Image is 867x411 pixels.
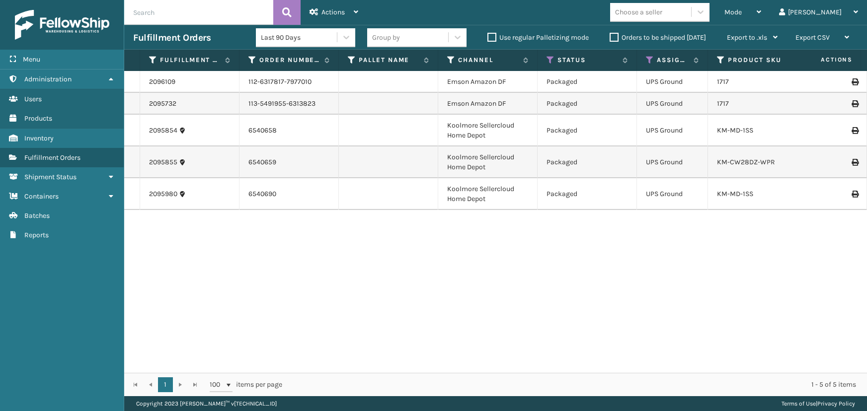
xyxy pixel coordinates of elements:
[321,8,345,16] span: Actions
[458,56,518,65] label: Channel
[296,380,856,390] div: 1 - 5 of 5 items
[852,191,858,198] i: Print Label
[852,78,858,85] i: Print Label
[637,71,708,93] td: UPS Ground
[438,146,538,178] td: Koolmore Sellercloud Home Depot
[149,126,177,136] a: 2095854
[24,134,54,142] span: Inventory
[133,32,211,44] h3: Fulfillment Orders
[261,32,338,43] div: Last 90 Days
[24,114,52,123] span: Products
[637,115,708,146] td: UPS Ground
[727,33,767,42] span: Export to .xls
[615,7,662,17] div: Choose a seller
[15,10,109,40] img: logo
[24,95,42,103] span: Users
[210,380,225,390] span: 100
[852,159,858,166] i: Print Label
[717,77,729,86] a: 1717
[782,400,816,407] a: Terms of Use
[239,71,339,93] td: 112-6317817-7977010
[210,377,282,392] span: items per page
[24,173,77,181] span: Shipment Status
[24,192,59,201] span: Containers
[24,75,72,83] span: Administration
[149,77,175,87] a: 2096109
[23,55,40,64] span: Menu
[538,115,637,146] td: Packaged
[239,178,339,210] td: 6540690
[487,33,589,42] label: Use regular Palletizing mode
[259,56,319,65] label: Order Number
[789,52,859,68] span: Actions
[24,231,49,239] span: Reports
[438,93,538,115] td: Emson Amazon DF
[372,32,400,43] div: Group by
[239,93,339,115] td: 113-5491955-6313823
[795,33,830,42] span: Export CSV
[160,56,220,65] label: Fulfillment Order Id
[438,178,538,210] td: Koolmore Sellercloud Home Depot
[657,56,689,65] label: Assigned Carrier Service
[239,146,339,178] td: 6540659
[557,56,618,65] label: Status
[438,115,538,146] td: Koolmore Sellercloud Home Depot
[637,146,708,178] td: UPS Ground
[24,153,80,162] span: Fulfillment Orders
[359,56,419,65] label: Pallet Name
[149,99,176,109] a: 2095732
[610,33,706,42] label: Orders to be shipped [DATE]
[538,146,637,178] td: Packaged
[149,157,177,167] a: 2095855
[852,127,858,134] i: Print Label
[637,178,708,210] td: UPS Ground
[438,71,538,93] td: Emson Amazon DF
[717,126,753,135] a: KM-MD-1SS
[852,100,858,107] i: Print Label
[24,211,50,220] span: Batches
[136,396,277,411] p: Copyright 2023 [PERSON_NAME]™ v [TECHNICAL_ID]
[717,158,775,166] a: KM-CW28DZ-WPR
[717,99,729,108] a: 1717
[538,178,637,210] td: Packaged
[149,189,177,199] a: 2095980
[724,8,742,16] span: Mode
[538,93,637,115] td: Packaged
[817,400,855,407] a: Privacy Policy
[158,377,173,392] a: 1
[538,71,637,93] td: Packaged
[239,115,339,146] td: 6540658
[782,396,855,411] div: |
[728,56,788,65] label: Product SKU
[637,93,708,115] td: UPS Ground
[717,190,753,198] a: KM-MD-1SS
